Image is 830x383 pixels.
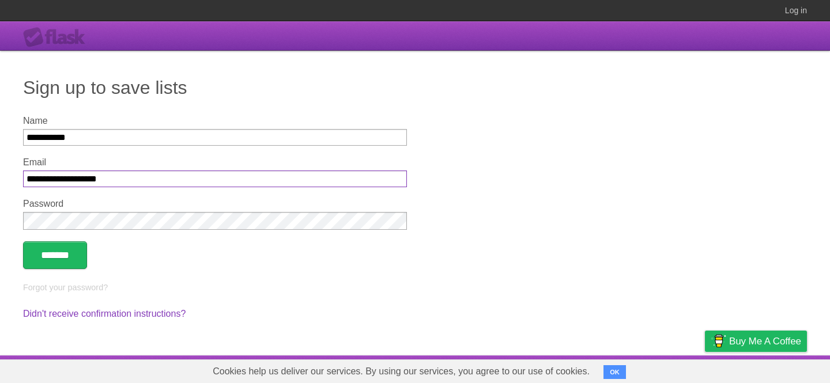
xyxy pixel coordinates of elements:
a: Suggest a feature [734,358,807,380]
button: OK [603,365,626,379]
h1: Sign up to save lists [23,74,807,101]
a: Terms [651,358,676,380]
label: Email [23,157,407,168]
span: Cookies help us deliver our services. By using our services, you agree to our use of cookies. [201,360,601,383]
label: Password [23,199,407,209]
a: Privacy [690,358,720,380]
a: Didn't receive confirmation instructions? [23,309,186,318]
a: About [552,358,576,380]
a: Buy me a coffee [705,331,807,352]
label: Name [23,116,407,126]
a: Forgot your password? [23,283,108,292]
div: Flask [23,27,92,48]
span: Buy me a coffee [729,331,801,351]
a: Developers [590,358,636,380]
img: Buy me a coffee [711,331,726,351]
